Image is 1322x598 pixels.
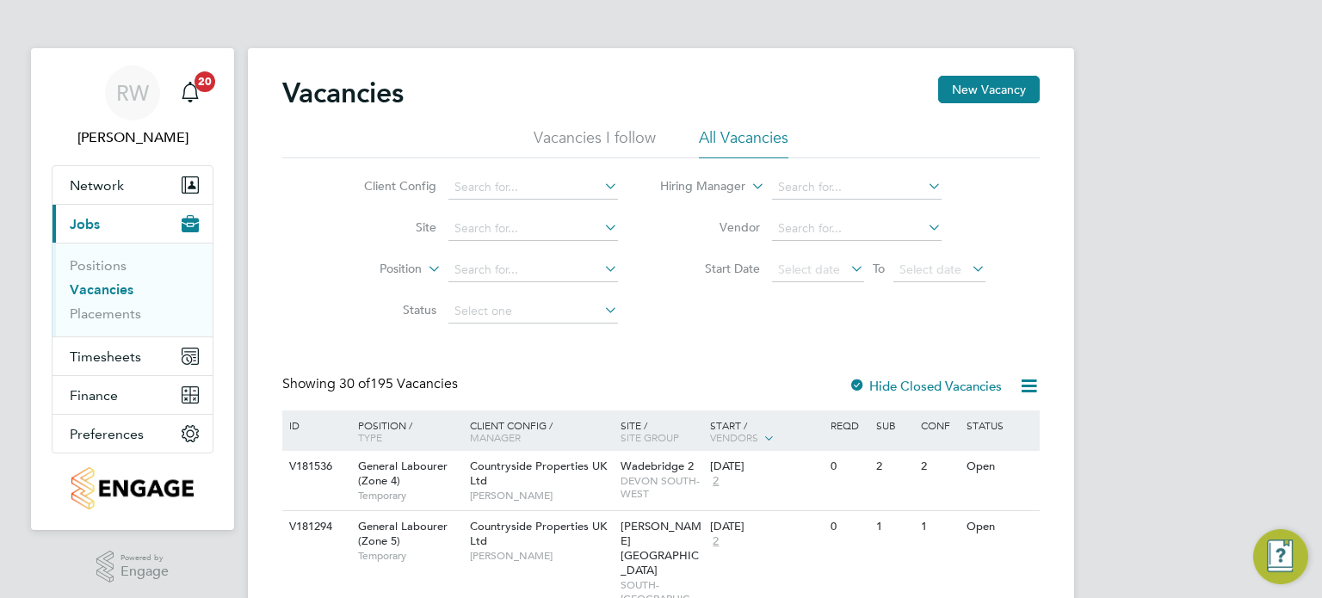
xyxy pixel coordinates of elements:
[616,410,707,452] div: Site /
[358,489,461,502] span: Temporary
[70,387,118,404] span: Finance
[466,410,616,452] div: Client Config /
[53,376,213,414] button: Finance
[826,451,871,483] div: 0
[195,71,215,92] span: 20
[337,302,436,317] label: Status
[339,375,458,392] span: 195 Vacancies
[70,281,133,298] a: Vacancies
[323,261,422,278] label: Position
[699,127,788,158] li: All Vacancies
[710,430,758,444] span: Vendors
[337,219,436,235] label: Site
[917,511,961,543] div: 1
[621,474,702,501] span: DEVON SOUTH-WEST
[70,216,100,232] span: Jobs
[96,551,170,583] a: Powered byEngage
[872,451,917,483] div: 2
[772,217,942,241] input: Search for...
[621,519,701,577] span: [PERSON_NAME][GEOGRAPHIC_DATA]
[962,410,1037,440] div: Status
[826,511,871,543] div: 0
[53,166,213,204] button: Network
[826,410,871,440] div: Reqd
[120,551,169,565] span: Powered by
[872,410,917,440] div: Sub
[899,262,961,277] span: Select date
[339,375,370,392] span: 30 of
[448,217,618,241] input: Search for...
[448,176,618,200] input: Search for...
[646,178,745,195] label: Hiring Manager
[345,410,466,452] div: Position /
[872,511,917,543] div: 1
[1253,529,1308,584] button: Engage Resource Center
[962,451,1037,483] div: Open
[778,262,840,277] span: Select date
[70,305,141,322] a: Placements
[470,549,612,563] span: [PERSON_NAME]
[710,534,721,549] span: 2
[358,519,448,548] span: General Labourer (Zone 5)
[53,415,213,453] button: Preferences
[470,489,612,502] span: [PERSON_NAME]
[710,520,822,534] div: [DATE]
[868,257,890,280] span: To
[116,82,149,104] span: RW
[285,511,345,543] div: V181294
[71,467,193,509] img: countryside-properties-logo-retina.png
[849,378,1002,394] label: Hide Closed Vacancies
[337,178,436,194] label: Client Config
[173,65,207,120] a: 20
[938,76,1040,103] button: New Vacancy
[53,205,213,243] button: Jobs
[917,451,961,483] div: 2
[31,48,234,530] nav: Main navigation
[285,410,345,440] div: ID
[53,337,213,375] button: Timesheets
[706,410,826,453] div: Start /
[358,549,461,563] span: Temporary
[661,261,760,276] label: Start Date
[53,243,213,336] div: Jobs
[448,258,618,282] input: Search for...
[282,375,461,393] div: Showing
[52,467,213,509] a: Go to home page
[470,519,607,548] span: Countryside Properties UK Ltd
[470,430,521,444] span: Manager
[70,177,124,194] span: Network
[52,127,213,148] span: Richard Walsh
[285,451,345,483] div: V181536
[621,459,694,473] span: Wadebridge 2
[70,348,141,365] span: Timesheets
[534,127,656,158] li: Vacancies I follow
[70,426,144,442] span: Preferences
[661,219,760,235] label: Vendor
[120,564,169,579] span: Engage
[358,430,382,444] span: Type
[470,459,607,488] span: Countryside Properties UK Ltd
[52,65,213,148] a: RW[PERSON_NAME]
[358,459,448,488] span: General Labourer (Zone 4)
[448,299,618,324] input: Select one
[917,410,961,440] div: Conf
[962,511,1037,543] div: Open
[710,459,822,474] div: [DATE]
[710,474,721,489] span: 2
[70,257,127,274] a: Positions
[772,176,942,200] input: Search for...
[621,430,679,444] span: Site Group
[282,76,404,110] h2: Vacancies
